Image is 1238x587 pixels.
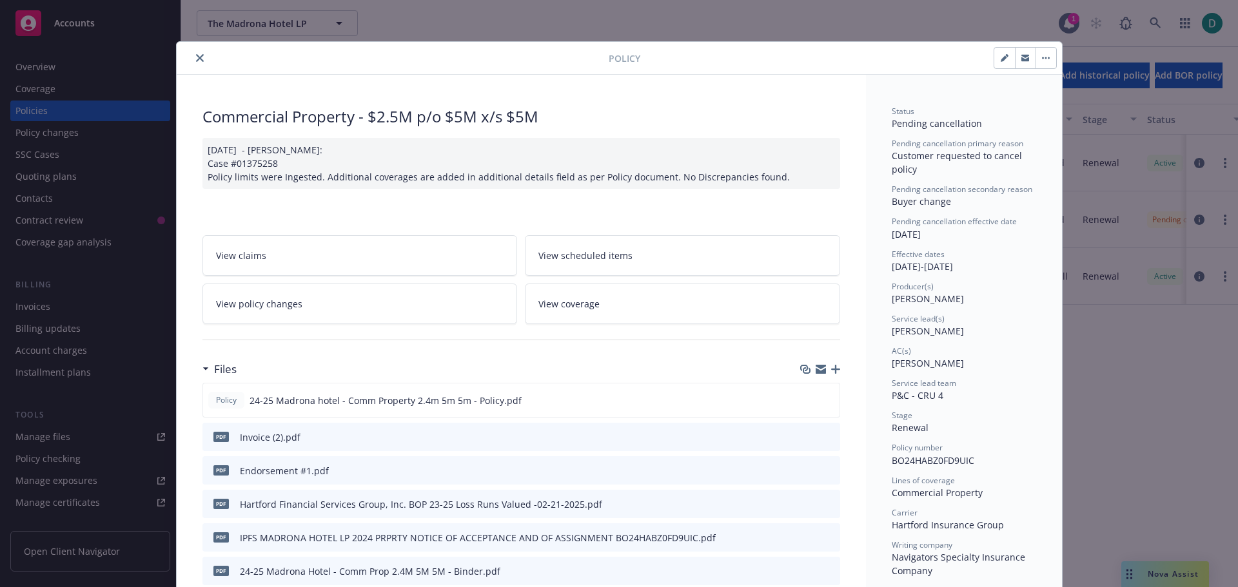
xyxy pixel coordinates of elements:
a: View policy changes [202,284,518,324]
span: Navigators Specialty Insurance Company [892,551,1028,577]
div: [DATE] - [PERSON_NAME]: Case #01375258 Policy limits were Ingested. Additional coverages are adde... [202,138,840,189]
span: Hartford Insurance Group [892,519,1004,531]
button: download file [803,464,813,477]
span: pdf [213,432,229,441]
a: View coverage [525,284,840,324]
div: IPFS MADRONA HOTEL LP 2024 PRPRTY NOTICE OF ACCEPTANCE AND OF ASSIGNMENT BO24HABZ0FD9UIC.pdf [240,531,716,544]
a: View claims [202,235,518,276]
button: preview file [823,564,835,578]
span: Producer(s) [892,281,934,292]
span: Pending cancellation secondary reason [892,184,1032,195]
span: BO24HABZ0FD9UIC [892,454,974,467]
span: Writing company [892,539,952,550]
button: download file [802,394,812,407]
span: pdf [213,465,229,475]
div: Endorsement #1.pdf [240,464,329,477]
button: download file [803,430,813,444]
span: View claims [216,249,266,262]
span: Pending cancellation effective date [892,216,1017,227]
span: AC(s) [892,345,911,356]
span: Stage [892,410,912,421]
button: preview file [823,394,834,407]
span: View policy changes [216,297,302,311]
span: View coverage [538,297,600,311]
button: download file [803,497,813,511]
span: [PERSON_NAME] [892,325,964,337]
div: Invoice (2).pdf [240,430,300,444]
span: pdf [213,532,229,542]
span: Service lead team [892,378,956,389]
span: Policy number [892,442,943,453]
button: preview file [823,430,835,444]
button: close [192,50,208,66]
div: 24-25 Madrona Hotel - Comm Prop 2.4M 5M 5M - Binder.pdf [240,564,500,578]
div: Files [202,361,237,378]
span: Policy [609,52,640,65]
button: download file [803,531,813,544]
span: Policy [213,394,239,406]
button: download file [803,564,813,578]
button: preview file [823,497,835,511]
span: pdf [213,499,229,508]
span: Buyer change [892,195,951,207]
span: Effective dates [892,249,945,260]
button: preview file [823,464,835,477]
span: [DATE] [892,228,921,240]
button: preview file [823,531,835,544]
div: [DATE] - [DATE] [892,249,1036,273]
span: Service lead(s) [892,313,945,324]
span: Status [892,106,914,117]
span: Renewal [892,421,928,434]
a: View scheduled items [525,235,840,276]
div: Commercial Property - $2.5M p/o $5M x/s $5M [202,106,840,128]
div: Hartford Financial Services Group, Inc. BOP 23-25 Loss Runs Valued -02-21-2025.pdf [240,497,602,511]
span: View scheduled items [538,249,633,262]
span: P&C - CRU 4 [892,389,943,401]
span: Carrier [892,507,918,518]
span: pdf [213,566,229,575]
span: Pending cancellation [892,117,982,130]
span: [PERSON_NAME] [892,357,964,369]
span: [PERSON_NAME] [892,293,964,305]
span: Pending cancellation primary reason [892,138,1023,149]
h3: Files [214,361,237,378]
span: Lines of coverage [892,475,955,486]
span: 24-25 Madrona hotel - Comm Property 2.4m 5m 5m - Policy.pdf [250,394,522,407]
span: Customer requested to cancel policy [892,149,1025,175]
div: Commercial Property [892,486,1036,499]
